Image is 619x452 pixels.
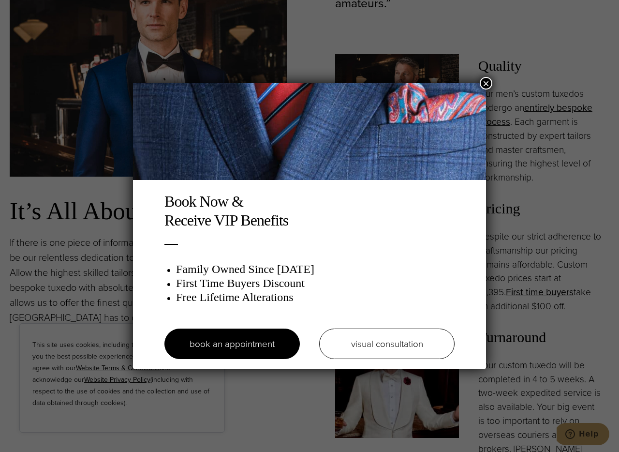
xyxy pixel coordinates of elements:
[176,290,455,304] h3: Free Lifetime Alterations
[176,276,455,290] h3: First Time Buyers Discount
[480,77,492,90] button: Close
[319,329,455,359] a: visual consultation
[164,192,455,229] h2: Book Now & Receive VIP Benefits
[164,329,300,359] a: book an appointment
[176,262,455,276] h3: Family Owned Since [DATE]
[22,7,42,15] span: Help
